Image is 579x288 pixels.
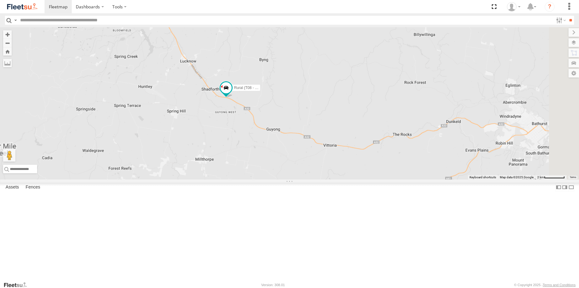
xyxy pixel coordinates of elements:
[554,16,567,25] label: Search Filter Options
[545,2,555,12] i: ?
[3,59,12,67] label: Measure
[3,39,12,47] button: Zoom out
[500,176,534,179] span: Map data ©2025 Google
[2,183,22,192] label: Assets
[543,283,576,287] a: Terms and Conditions
[570,176,576,179] a: Terms (opens in new tab)
[568,183,574,192] label: Hide Summary Table
[470,175,496,180] button: Keyboard shortcuts
[555,183,562,192] label: Dock Summary Table to the Left
[261,283,285,287] div: Version: 308.01
[505,2,523,11] div: Matt Smith
[3,149,15,162] button: Drag Pegman onto the map to open Street View
[6,2,38,11] img: fleetsu-logo-horizontal.svg
[562,183,568,192] label: Dock Summary Table to the Right
[514,283,576,287] div: © Copyright 2025 -
[537,176,544,179] span: 2 km
[3,47,12,56] button: Zoom Home
[13,16,18,25] label: Search Query
[23,183,43,192] label: Fences
[535,175,567,180] button: Map Scale: 2 km per 63 pixels
[234,85,287,90] span: Rural (T08 - [PERSON_NAME])
[3,282,32,288] a: Visit our Website
[3,30,12,39] button: Zoom in
[568,69,579,78] label: Map Settings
